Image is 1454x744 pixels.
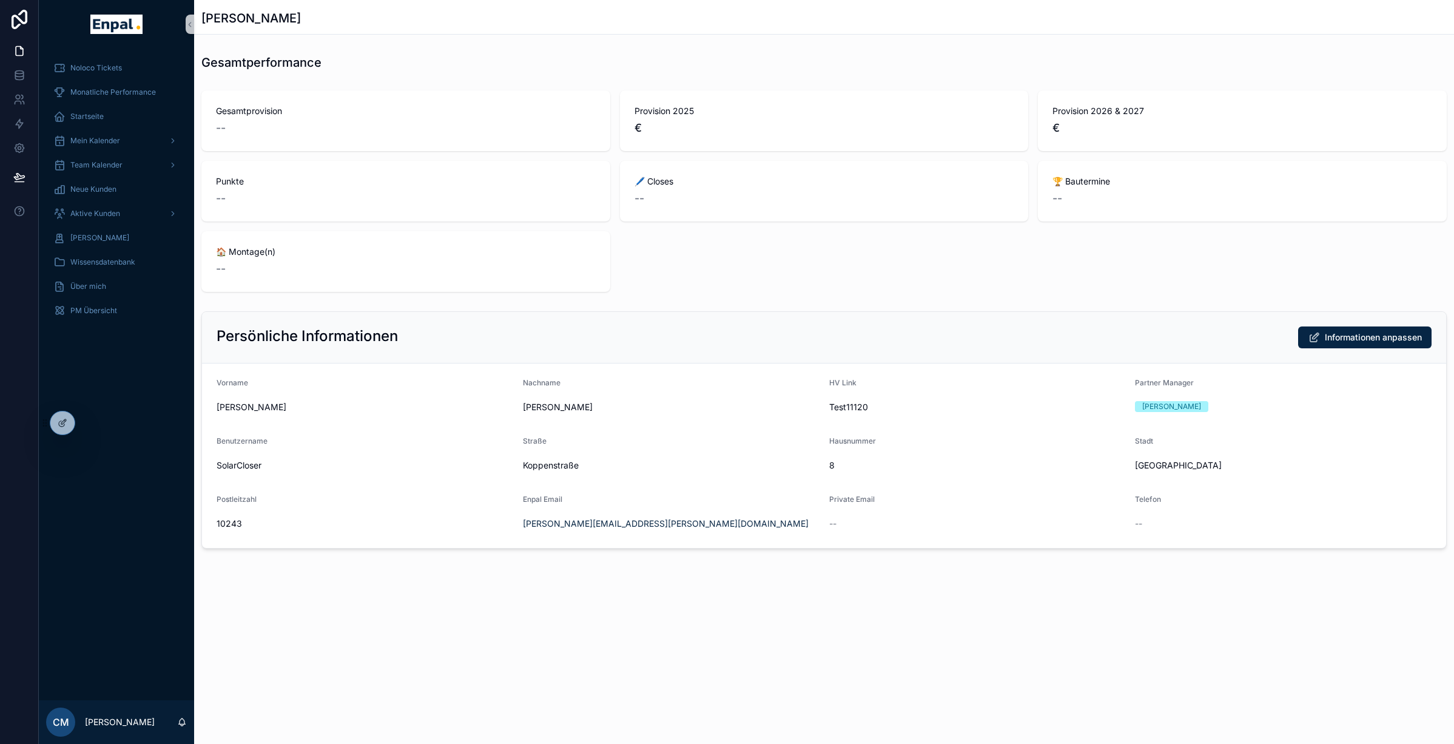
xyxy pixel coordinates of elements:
[523,518,809,530] a: [PERSON_NAME][EMAIL_ADDRESS][PERSON_NAME][DOMAIN_NAME]
[523,378,560,387] span: Nachname
[201,10,301,27] h1: [PERSON_NAME]
[1135,518,1142,530] span: --
[523,436,547,445] span: Straße
[217,518,513,530] span: 10243
[70,87,156,97] span: Monatliche Performance
[1052,105,1432,117] span: Provision 2026 & 2027
[70,282,106,291] span: Über mich
[46,81,187,103] a: Monatliche Performance
[216,120,226,137] span: --
[1142,401,1201,412] div: [PERSON_NAME]
[53,715,69,729] span: CM
[46,276,187,297] a: Über mich
[46,227,187,249] a: [PERSON_NAME]
[85,716,155,728] p: [PERSON_NAME]
[1135,378,1194,387] span: Partner Manager
[70,136,120,146] span: Mein Kalender
[1298,326,1432,348] button: Informationen anpassen
[46,300,187,322] a: PM Übersicht
[634,105,1014,117] span: Provision 2025
[1052,175,1432,188] span: 🏆 Bautermine
[216,260,226,277] span: --
[829,378,857,387] span: HV Link
[217,495,257,504] span: Postleitzahl
[70,184,116,194] span: Neue Kunden
[634,190,644,207] span: --
[634,175,1014,188] span: 🖊️ Closes
[1135,436,1153,445] span: Stadt
[829,495,875,504] span: Private Email
[70,209,120,218] span: Aktive Kunden
[70,306,117,316] span: PM Übersicht
[90,15,142,34] img: App logo
[829,436,876,445] span: Hausnummer
[217,436,268,445] span: Benutzername
[201,54,321,71] h1: Gesamtperformance
[46,203,187,225] a: Aktive Kunden
[70,63,122,73] span: Noloco Tickets
[217,378,248,387] span: Vorname
[216,175,596,188] span: Punkte
[523,401,820,413] span: [PERSON_NAME]
[46,178,187,200] a: Neue Kunden
[46,106,187,127] a: Startseite
[70,112,104,121] span: Startseite
[1052,120,1432,137] span: €
[46,251,187,273] a: Wissensdatenbank
[216,246,596,258] span: 🏠 Montage(n)
[829,401,1126,413] span: Test11120
[217,459,513,472] span: SolarCloser
[1135,495,1161,504] span: Telefon
[46,154,187,176] a: Team Kalender
[46,57,187,79] a: Noloco Tickets
[70,257,135,267] span: Wissensdatenbank
[1135,459,1432,472] span: [GEOGRAPHIC_DATA]
[523,459,820,472] span: Koppenstraße
[70,233,129,243] span: [PERSON_NAME]
[217,401,513,413] span: [PERSON_NAME]
[1325,331,1422,343] span: Informationen anpassen
[70,160,123,170] span: Team Kalender
[216,190,226,207] span: --
[829,459,1126,472] span: 8
[46,130,187,152] a: Mein Kalender
[829,518,836,530] span: --
[523,495,562,504] span: Enpal Email
[217,326,398,346] h2: Persönliche Informationen
[1052,190,1062,207] span: --
[216,105,596,117] span: Gesamtprovision
[39,49,194,337] div: scrollable content
[634,120,1014,137] span: €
